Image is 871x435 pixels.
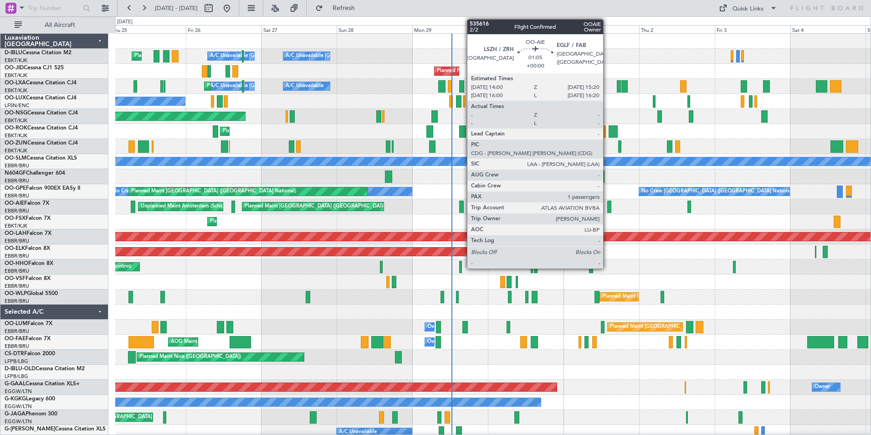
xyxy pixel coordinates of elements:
span: G-KGKG [5,396,26,402]
div: Mon 29 [412,25,488,33]
div: Unplanned Maint Amsterdam (Schiphol) [141,200,233,213]
div: Planned Maint Kortrijk-[GEOGRAPHIC_DATA] [437,64,543,78]
a: EGGW/LTN [5,418,32,425]
span: OO-AIE [5,201,24,206]
a: G-KGKGLegacy 600 [5,396,55,402]
a: EBKT/KJK [5,57,27,64]
span: G-GAAL [5,381,26,387]
a: EBBR/BRU [5,283,29,290]
a: OO-ZUNCessna Citation CJ4 [5,140,78,146]
a: G-[PERSON_NAME]Cessna Citation XLS [5,426,106,432]
a: EBBR/BRU [5,268,29,274]
div: Planned Maint [GEOGRAPHIC_DATA] ([GEOGRAPHIC_DATA]) [65,410,209,424]
a: EBBR/BRU [5,162,29,169]
div: Planned Maint Kortrijk-[GEOGRAPHIC_DATA] [207,79,313,93]
div: Planned Maint [GEOGRAPHIC_DATA] ([GEOGRAPHIC_DATA]) [245,200,388,213]
a: OO-NSGCessna Citation CJ4 [5,110,78,116]
a: N604GFChallenger 604 [5,171,65,176]
a: OO-FSXFalcon 7X [5,216,51,221]
span: OO-JID [5,65,24,71]
button: All Aircraft [10,18,99,32]
div: [DATE] [117,18,133,26]
span: Refresh [325,5,363,11]
span: CS-DTR [5,351,24,357]
a: OO-JIDCessna CJ1 525 [5,65,64,71]
div: Fri 26 [186,25,261,33]
a: EBBR/BRU [5,207,29,214]
div: [DATE] [565,18,580,26]
span: OO-ZUN [5,140,27,146]
a: OO-ELKFalcon 8X [5,246,50,251]
a: OO-SLMCessna Citation XLS [5,155,77,161]
span: D-IBLU [5,50,22,56]
button: Refresh [311,1,366,16]
span: G-[PERSON_NAME] [5,426,55,432]
a: LFSN/ENC [5,102,30,109]
span: OO-ELK [5,246,25,251]
span: [DATE] - [DATE] [155,4,198,12]
span: OO-LUX [5,95,26,101]
div: No Crew [GEOGRAPHIC_DATA] ([GEOGRAPHIC_DATA] National) [641,185,794,198]
div: Owner [815,380,830,394]
span: OO-NSG [5,110,27,116]
a: EBBR/BRU [5,238,29,244]
span: OO-FSX [5,216,26,221]
input: Trip Number [28,1,80,15]
span: OO-GPE [5,186,26,191]
a: G-JAGAPhenom 300 [5,411,57,417]
div: AOG Maint [US_STATE] ([GEOGRAPHIC_DATA]) [171,335,281,349]
a: G-GAALCessna Citation XLS+ [5,381,80,387]
div: Planned Maint Milan (Linate) [602,290,668,304]
a: EBKT/KJK [5,117,27,124]
a: EGGW/LTN [5,403,32,410]
a: EBBR/BRU [5,328,29,335]
div: Planned Maint Kortrijk-[GEOGRAPHIC_DATA] [223,124,329,138]
a: EBBR/BRU [5,253,29,259]
a: D-IBLUCessna Citation M2 [5,50,72,56]
div: Thu 25 [110,25,186,33]
div: Planned Maint Nice ([GEOGRAPHIC_DATA]) [134,49,236,63]
span: OO-LXA [5,80,26,86]
div: Thu 2 [639,25,715,33]
span: OO-WLP [5,291,27,296]
div: Planned Maint Kortrijk-[GEOGRAPHIC_DATA] [210,215,316,228]
a: OO-LAHFalcon 7X [5,231,51,236]
a: EBKT/KJK [5,147,27,154]
a: EGGW/LTN [5,388,32,395]
span: OO-HHO [5,261,28,266]
span: OO-LUM [5,321,27,326]
div: A/C Unavailable [GEOGRAPHIC_DATA]-[GEOGRAPHIC_DATA] [286,49,431,63]
a: OO-HHOFalcon 8X [5,261,53,266]
span: All Aircraft [24,22,96,28]
a: EBKT/KJK [5,72,27,79]
div: A/C Unavailable [GEOGRAPHIC_DATA] ([GEOGRAPHIC_DATA] National) [210,49,379,63]
a: EBKT/KJK [5,132,27,139]
div: Sat 4 [790,25,866,33]
a: EBBR/BRU [5,177,29,184]
a: OO-AIEFalcon 7X [5,201,49,206]
div: Planned Maint [GEOGRAPHIC_DATA] ([GEOGRAPHIC_DATA] National) [131,185,296,198]
div: Owner Melsbroek Air Base [427,335,489,349]
span: OO-ROK [5,125,27,131]
span: G-JAGA [5,411,26,417]
a: CS-DTRFalcon 2000 [5,351,55,357]
div: Tue 30 [488,25,564,33]
div: Owner Melsbroek Air Base [427,320,489,334]
a: EBBR/BRU [5,343,29,350]
div: Wed 1 [564,25,639,33]
div: Sun 28 [337,25,412,33]
a: OO-LUXCessna Citation CJ4 [5,95,77,101]
a: OO-GPEFalcon 900EX EASy II [5,186,80,191]
span: OO-FAE [5,336,26,342]
span: N604GF [5,171,26,176]
span: D-IBLU-OLD [5,366,36,372]
a: OO-VSFFalcon 8X [5,276,51,281]
a: EBBR/BRU [5,298,29,305]
a: OO-LXACessna Citation CJ4 [5,80,77,86]
button: Quick Links [714,1,782,16]
div: Planned Maint Nice ([GEOGRAPHIC_DATA]) [139,350,241,364]
div: Fri 3 [715,25,790,33]
div: Sat 27 [261,25,337,33]
a: EBKT/KJK [5,87,27,94]
div: A/C Unavailable [286,79,323,93]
